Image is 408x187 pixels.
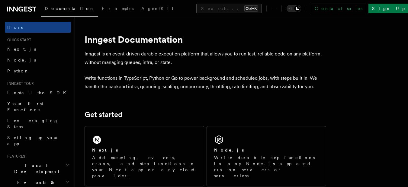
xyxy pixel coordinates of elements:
a: Setting up your app [5,132,71,149]
a: Next.js [5,44,71,55]
span: Local Development [5,162,66,175]
a: Your first Functions [5,98,71,115]
span: Features [5,154,25,159]
a: AgentKit [138,2,177,16]
a: Examples [98,2,138,16]
a: Node.jsWrite durable step functions in any Node.js app and run on servers or serverless. [207,126,326,186]
a: Documentation [41,2,98,17]
button: Search...Ctrl+K [196,4,262,13]
a: Next.jsAdd queueing, events, crons, and step functions to your Next app on any cloud provider. [85,126,204,186]
button: Local Development [5,160,71,177]
a: Python [5,65,71,76]
p: Write functions in TypeScript, Python or Go to power background and scheduled jobs, with steps bu... [85,74,326,91]
a: Contact sales [311,4,366,13]
span: Home [7,24,24,30]
span: Install the SDK [7,90,70,95]
button: Toggle dark mode [287,5,301,12]
p: Write durable step functions in any Node.js app and run on servers or serverless. [214,155,319,179]
span: Documentation [45,6,95,11]
span: Python [7,68,29,73]
p: Inngest is an event-driven durable execution platform that allows you to run fast, reliable code ... [85,50,326,67]
span: Leveraging Steps [7,118,58,129]
a: Leveraging Steps [5,115,71,132]
span: Your first Functions [7,101,43,112]
h2: Node.js [214,147,244,153]
span: Next.js [7,47,36,52]
span: Quick start [5,38,31,42]
span: AgentKit [141,6,173,11]
kbd: Ctrl+K [244,5,258,12]
a: Node.js [5,55,71,65]
a: Home [5,22,71,33]
a: Install the SDK [5,87,71,98]
span: Setting up your app [7,135,59,146]
p: Add queueing, events, crons, and step functions to your Next app on any cloud provider. [92,155,197,179]
a: Get started [85,110,122,119]
h1: Inngest Documentation [85,34,326,45]
span: Examples [102,6,134,11]
h2: Next.js [92,147,118,153]
span: Inngest tour [5,81,34,86]
span: Node.js [7,58,36,62]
